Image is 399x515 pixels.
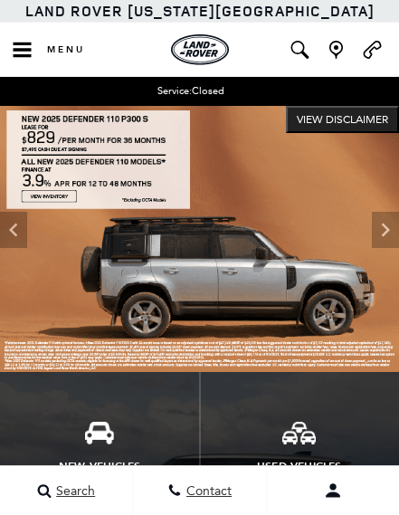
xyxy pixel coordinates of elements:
span: Search [52,483,95,499]
button: Open the inventory search [281,23,318,77]
span: Menu [47,43,85,56]
img: Used Vehicles [282,422,316,444]
button: VIEW DISCLAIMER [286,106,399,133]
a: Land Rover [US_STATE][GEOGRAPHIC_DATA] [25,1,375,21]
a: land-rover [171,34,229,65]
a: Call Land Rover Colorado Springs [361,41,384,59]
button: user-profile-menu [267,468,399,513]
span: Closed [192,85,224,97]
img: New Vehicles [85,422,114,444]
span: Service: [157,85,192,97]
img: Land Rover [171,34,229,65]
span: Contact [182,483,232,499]
span: VIEW DISCLAIMER [297,112,388,127]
